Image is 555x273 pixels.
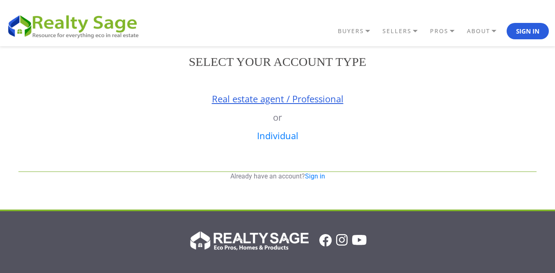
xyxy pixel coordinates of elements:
a: BUYERS [336,24,380,38]
a: Real estate agent / Professional [212,93,343,105]
a: Individual [257,129,298,142]
div: or [12,81,543,163]
p: Already have an account? [18,172,537,181]
a: Sign in [305,172,325,180]
a: SELLERS [380,24,428,38]
img: REALTY SAGE [6,12,146,39]
a: PROS [428,24,465,38]
a: ABOUT [465,24,507,38]
h2: Select your account type [12,54,543,69]
img: Realty Sage Logo [189,229,309,252]
button: Sign In [507,23,549,39]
